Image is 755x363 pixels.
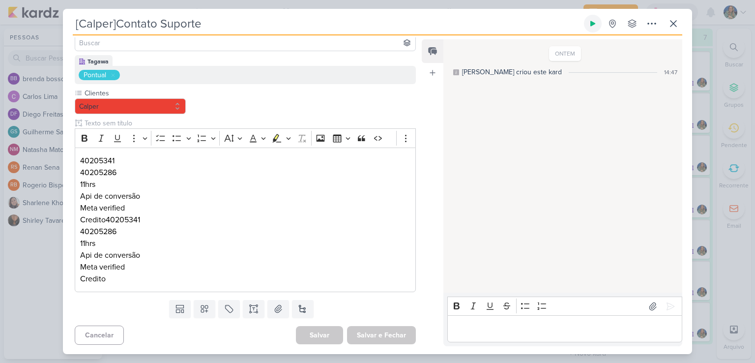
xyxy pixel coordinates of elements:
p: Meta verified [80,261,410,273]
input: Buscar [77,37,413,49]
label: Clientes [84,88,186,98]
p: 40205286 [80,226,410,238]
button: Cancelar [75,326,124,345]
p: 40205341 [80,155,410,167]
p: Credito40205341 [80,214,410,226]
p: Api de conversão [80,190,410,202]
p: Credito [80,273,410,285]
p: 40205286 [80,167,410,179]
p: Api de conversão [80,249,410,261]
div: Editor toolbar [75,128,416,148]
p: 11hrs [80,238,410,249]
p: 11hrs [80,179,410,190]
input: Texto sem título [83,118,416,128]
div: Editor editing area: main [75,148,416,293]
div: 14:47 [664,68,677,77]
div: Editor editing area: main [447,315,682,342]
div: Editor toolbar [447,297,682,316]
div: Ligar relógio [589,20,597,28]
button: Calper [75,98,186,114]
div: [PERSON_NAME] criou este kard [462,67,562,77]
p: Meta verified [80,202,410,214]
input: Kard Sem Título [73,15,582,32]
div: Tagawa [87,57,109,66]
div: Pontual [84,70,106,80]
